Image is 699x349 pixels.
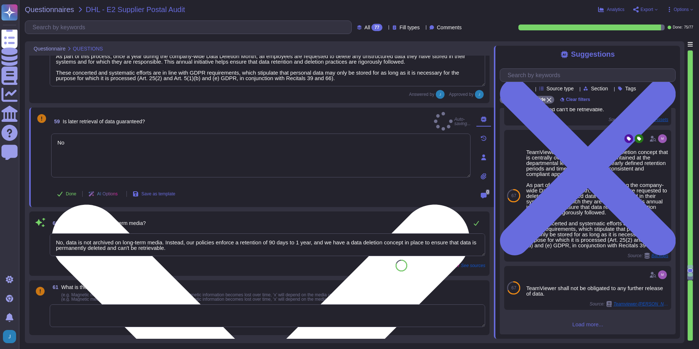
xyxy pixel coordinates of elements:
span: Fill types [400,25,420,30]
span: 61 [50,285,58,290]
span: All [364,25,370,30]
span: Questionnaires [25,6,74,13]
span: QUESTIONS [73,46,103,51]
img: user [658,134,667,143]
div: 77 [371,24,382,31]
span: Auto-saving... [434,112,471,131]
textarea: No, data is not archived on long-term media. Instead, our policies enforce a retention of 90 days... [50,233,485,256]
span: Export [641,7,653,12]
span: Questionnaire [34,46,65,51]
span: 67 [511,286,516,290]
input: Search by keywords [504,69,675,82]
img: user [658,270,667,279]
span: 67 [511,194,516,198]
span: 75 / 77 [684,26,693,29]
button: user [1,329,21,345]
span: 59 [51,119,60,124]
span: Options [674,7,689,12]
div: TeamViewer shall not be obligated to any further release of data. [526,285,668,296]
span: 80 [399,263,403,267]
span: Approved by [449,92,473,97]
span: Source: [590,301,668,307]
span: Load more... [500,322,676,327]
span: Teamviewer-[PERSON_NAME].en.pdf [613,302,668,306]
span: Analytics [607,7,624,12]
span: Is later retrieval of data guaranteed? [63,119,145,124]
span: 0 [486,189,490,195]
span: 60 [50,221,58,226]
textarea: No [51,134,471,177]
span: Done: [673,26,683,29]
img: user [3,330,16,343]
input: Search by keywords [29,21,351,34]
span: See sources [461,263,485,268]
span: Answered by [409,92,434,97]
img: user [475,90,484,99]
button: Analytics [598,7,624,12]
span: DHL - E2 Supplier Postal Audit [86,6,185,13]
img: user [436,90,445,99]
textarea: TeamViewer has an established data deletion concept that is centrally overseen and actively maint... [50,31,485,86]
span: Comments [437,25,462,30]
